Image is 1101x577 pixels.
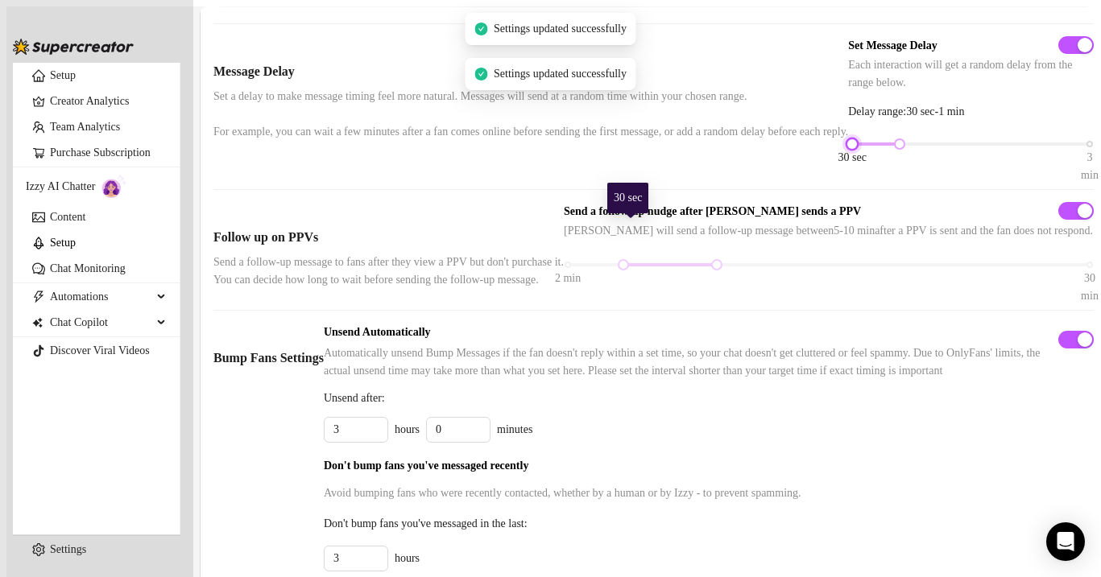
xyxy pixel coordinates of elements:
span: Settings updated successfully [494,20,627,38]
span: Delay range: 30 sec - 1 min [848,103,1094,121]
div: 30 sec [607,183,648,213]
a: Purchase Subscription [50,146,151,159]
div: 2 min [555,270,581,287]
span: Izzy AI Chatter [26,178,95,196]
a: Team Analytics [50,121,120,133]
span: Don't bump fans you've messaged in the last: [324,515,1094,533]
div: 30 sec [838,149,867,167]
a: Content [50,211,85,223]
span: Send a follow-up message to fans after they view a PPV but don't purchase it. You can decide how ... [213,253,564,289]
span: Automations [50,284,152,310]
span: hours [395,550,420,567]
div: Open Intercom Messenger [1046,522,1085,561]
div: 30 min [1081,270,1099,305]
a: Chat Monitoring [50,262,126,274]
span: Automatically unsend Bump Messages if the fan doesn't reply within a set time, so your chat doesn... [324,344,1058,380]
h5: Bump Fans Settings [213,348,324,368]
span: Chat Copilot [50,310,152,336]
span: Each interaction will get a random delay from the range below. [848,56,1094,92]
strong: Send a follow-up nudge after [PERSON_NAME] sends a PPV [564,205,861,217]
span: Settings updated successfully [494,65,627,83]
a: Creator Analytics [50,89,167,114]
h5: Follow up on PPVs [213,228,564,247]
img: logo-BBDzfeDw.svg [13,39,134,55]
span: check-circle [474,68,487,80]
img: Chat Copilot [32,317,43,328]
span: hours [395,421,420,439]
a: Setup [50,237,76,249]
img: AI Chatter [101,175,126,198]
div: 3 min [1081,149,1099,184]
strong: Unsend Automatically [324,326,431,338]
h5: Message Delay [213,62,848,81]
a: Settings [50,543,86,555]
span: Set a delay to make message timing feel more natural. Messages will send at a random time within ... [213,88,848,141]
a: Discover Viral Videos [50,344,150,357]
span: check-circle [474,23,487,35]
strong: Set Message Delay [848,39,937,52]
span: [PERSON_NAME] will send a follow-up message between 5 - 10 min after a PPV is sent and the fan do... [564,222,1094,240]
a: Setup [50,69,76,81]
span: Avoid bumping fans who were recently contacted, whether by a human or by Izzy - to prevent spamming. [324,484,1094,502]
span: Unsend after: [324,389,1094,407]
strong: Don't bump fans you've messaged recently [324,460,528,472]
span: thunderbolt [32,291,45,303]
span: minutes [497,421,532,439]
